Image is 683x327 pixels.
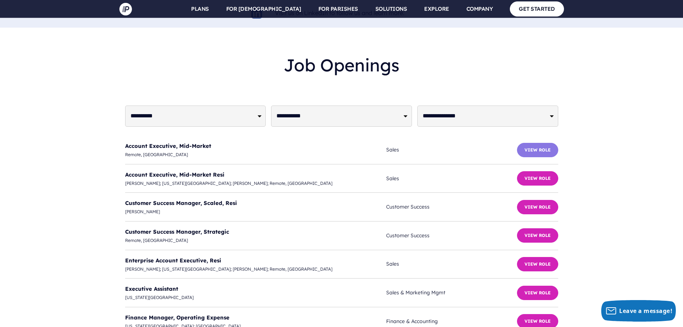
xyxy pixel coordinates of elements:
span: Sales [386,260,517,268]
button: View Role [517,143,558,157]
span: Leave a message! [619,307,672,315]
span: Customer Success [386,231,517,240]
h2: Job Openings [125,49,558,81]
span: Sales & Marketing Mgmt [386,288,517,297]
span: Remote, [GEOGRAPHIC_DATA] [125,237,386,244]
span: Finance & Accounting [386,317,517,326]
span: [PERSON_NAME]; [US_STATE][GEOGRAPHIC_DATA]; [PERSON_NAME]; Remote, [GEOGRAPHIC_DATA] [125,265,386,273]
button: View Role [517,286,558,300]
span: Sales [386,174,517,183]
a: Account Executive, Mid-Market Resi [125,171,224,178]
span: [PERSON_NAME]; [US_STATE][GEOGRAPHIC_DATA]; [PERSON_NAME]; Remote, [GEOGRAPHIC_DATA] [125,179,386,187]
span: [PERSON_NAME] [125,208,386,216]
button: View Role [517,228,558,243]
button: View Role [517,171,558,186]
span: Sales [386,145,517,154]
button: View Role [517,200,558,214]
a: Customer Success Manager, Scaled, Resi [125,200,237,206]
a: GET STARTED [510,1,564,16]
span: Customer Success [386,202,517,211]
a: Executive Assistant [125,285,178,292]
a: Enterprise Account Executive, Resi [125,257,221,264]
button: Leave a message! [601,300,676,322]
span: [US_STATE][GEOGRAPHIC_DATA] [125,294,386,302]
span: Remote, [GEOGRAPHIC_DATA] [125,151,386,159]
a: Customer Success Manager, Strategic [125,228,229,235]
button: View Role [517,257,558,271]
a: Finance Manager, Operating Expense [125,314,229,321]
a: Account Executive, Mid-Market [125,143,211,149]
